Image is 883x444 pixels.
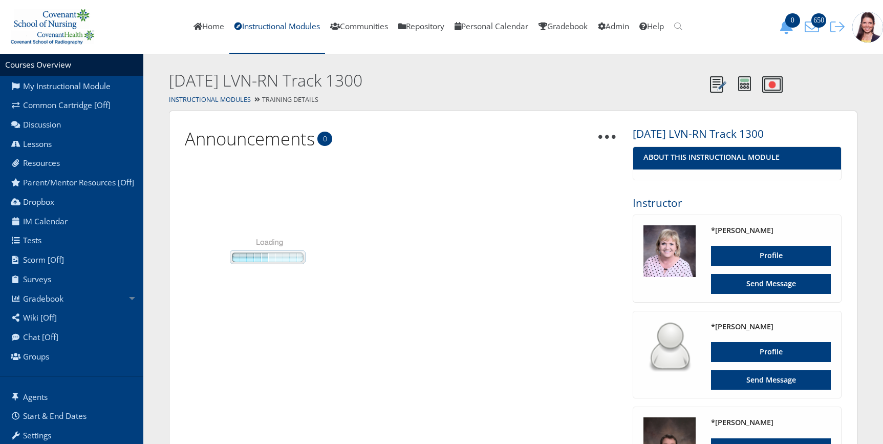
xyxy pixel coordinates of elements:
a: Send Message [711,274,831,294]
span: 650 [811,13,826,28]
a: Send Message [711,370,831,390]
span: 0 [785,13,800,28]
h3: Instructor [633,196,842,210]
button: 650 [801,19,827,34]
h4: *[PERSON_NAME] [711,322,831,332]
img: 1943_125_125.jpg [852,12,883,43]
div: Training Details [143,93,883,108]
img: Notes [710,76,726,93]
img: page_loader.gif [185,177,348,333]
h4: *[PERSON_NAME] [711,417,831,428]
h3: [DATE] LVN-RN Track 1300 [633,126,842,141]
img: Calculator [738,76,751,91]
span: 0 [317,132,332,146]
a: Instructional Modules [169,95,251,104]
a: Profile [711,342,831,362]
a: Announcements0 [185,126,315,151]
img: Record Video Note [762,76,783,93]
a: 650 [801,21,827,32]
a: 0 [776,21,801,32]
h2: [DATE] LVN-RN Track 1300 [169,69,704,92]
h4: About This Instructional Module [643,152,831,162]
a: Courses Overview [5,59,71,70]
img: 2062_125_125.jpg [643,225,696,278]
img: user_64.png [643,322,696,374]
h4: *[PERSON_NAME] [711,225,831,236]
button: 0 [776,19,801,34]
a: Profile [711,246,831,266]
